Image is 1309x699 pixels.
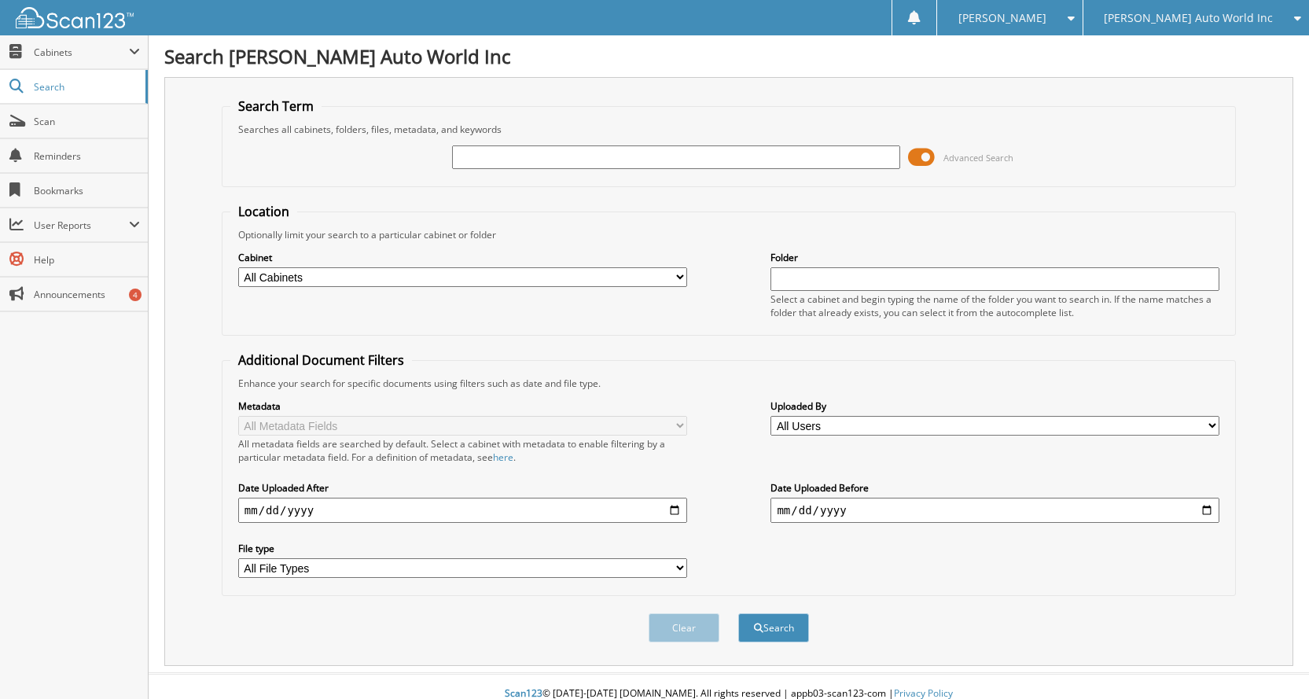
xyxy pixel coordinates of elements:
label: Cabinet [238,251,687,264]
div: 4 [129,289,142,301]
label: Date Uploaded After [238,481,687,495]
span: Announcements [34,288,140,301]
label: Folder [770,251,1219,264]
a: here [493,451,513,464]
h1: Search [PERSON_NAME] Auto World Inc [164,43,1293,69]
span: User Reports [34,219,129,232]
label: Uploaded By [770,399,1219,413]
input: end [770,498,1219,523]
span: Cabinets [34,46,129,59]
span: [PERSON_NAME] Auto World Inc [1104,13,1273,23]
div: Optionally limit your search to a particular cabinet or folder [230,228,1227,241]
span: Search [34,80,138,94]
label: Date Uploaded Before [770,481,1219,495]
label: Metadata [238,399,687,413]
span: Advanced Search [943,152,1013,164]
span: Help [34,253,140,267]
img: scan123-logo-white.svg [16,7,134,28]
span: [PERSON_NAME] [958,13,1046,23]
label: File type [238,542,687,555]
legend: Search Term [230,97,322,115]
div: Searches all cabinets, folders, files, metadata, and keywords [230,123,1227,136]
div: Select a cabinet and begin typing the name of the folder you want to search in. If the name match... [770,292,1219,319]
button: Search [738,613,809,642]
button: Clear [649,613,719,642]
legend: Additional Document Filters [230,351,412,369]
span: Scan [34,115,140,128]
span: Bookmarks [34,184,140,197]
div: All metadata fields are searched by default. Select a cabinet with metadata to enable filtering b... [238,437,687,464]
span: Reminders [34,149,140,163]
div: Enhance your search for specific documents using filters such as date and file type. [230,377,1227,390]
legend: Location [230,203,297,220]
input: start [238,498,687,523]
